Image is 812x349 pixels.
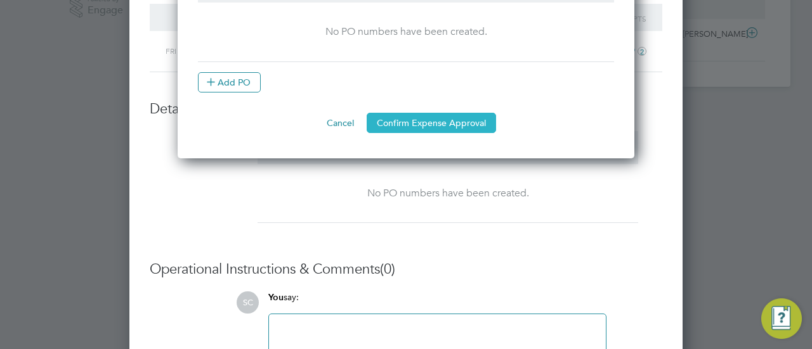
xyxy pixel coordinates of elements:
span: SC [237,291,259,314]
button: Engage Resource Center [761,298,802,339]
h3: Details [150,100,662,118]
label: PO No [150,141,250,155]
div: say: [268,291,606,314]
div: No PO numbers have been created. [211,25,601,39]
span: Fri [166,46,176,56]
span: You [268,292,284,303]
button: Confirm Expense Approval [367,113,496,133]
i: 2 [638,47,646,56]
div: No PO numbers have been created. [270,187,625,200]
h3: Operational Instructions & Comments [150,260,662,279]
button: Cancel [317,113,364,133]
span: (0) [380,260,395,277]
button: Add PO [198,72,261,92]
